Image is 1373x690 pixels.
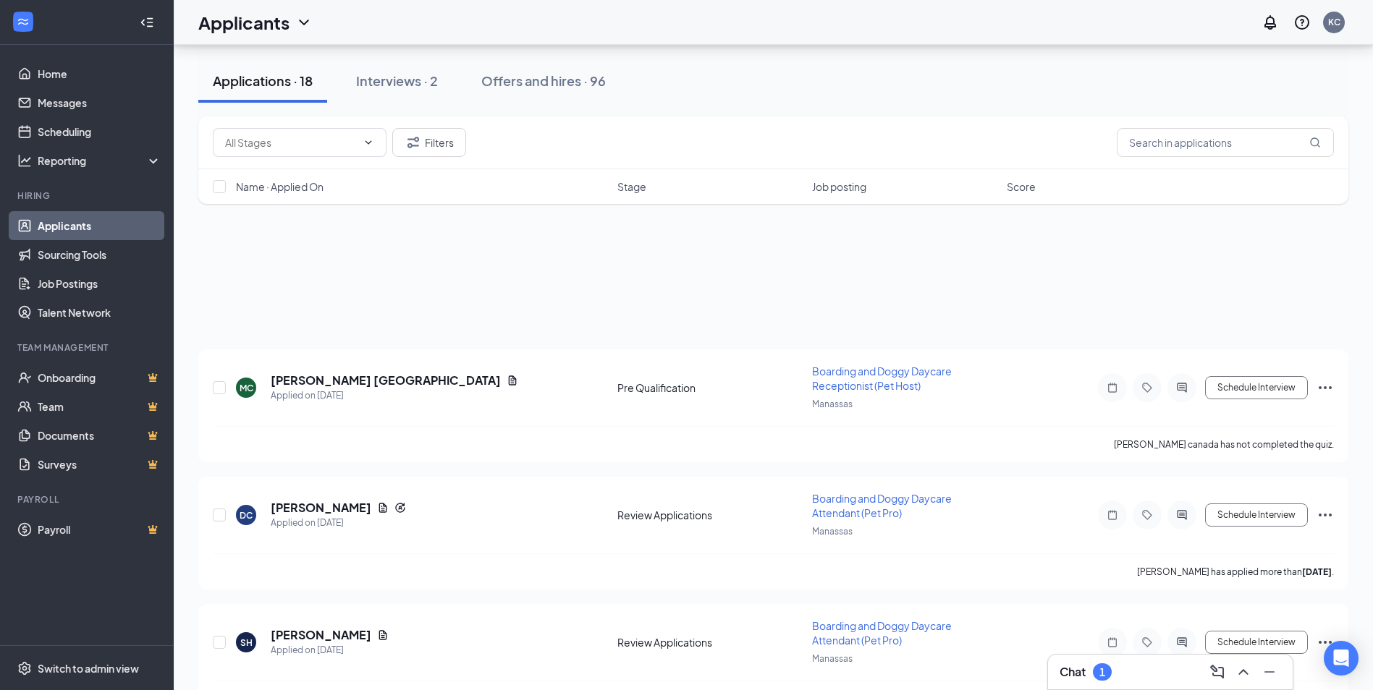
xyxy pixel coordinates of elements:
[1232,660,1255,683] button: ChevronUp
[507,375,518,386] svg: Document
[271,500,371,516] h5: [PERSON_NAME]
[38,392,161,421] a: TeamCrown
[356,72,438,90] div: Interviews · 2
[1205,503,1308,527] button: Schedule Interview
[812,619,952,647] span: Boarding and Doggy Daycare Attendant (Pet Pro)
[377,629,389,641] svg: Document
[1173,382,1191,393] svg: ActiveChat
[1317,379,1334,396] svg: Ellipses
[38,211,161,240] a: Applicants
[812,526,853,537] span: Manassas
[1104,509,1121,521] svg: Note
[377,502,389,514] svg: Document
[394,502,406,514] svg: Reapply
[812,492,952,519] span: Boarding and Doggy Daycare Attendant (Pet Pro)
[812,179,866,194] span: Job posting
[271,643,389,657] div: Applied on [DATE]
[140,15,154,30] svg: Collapse
[1205,631,1308,654] button: Schedule Interview
[38,421,161,450] a: DocumentsCrown
[1293,14,1311,31] svg: QuestionInfo
[38,450,161,479] a: SurveysCrown
[38,363,161,392] a: OnboardingCrown
[812,399,853,409] span: Manassas
[1060,664,1086,680] h3: Chat
[38,117,161,146] a: Scheduling
[17,341,159,354] div: Team Management
[240,382,253,394] div: MC
[38,298,161,327] a: Talent Network
[1117,128,1334,157] input: Search in applications
[812,365,952,392] span: Boarding and Doggy Daycare Receptionist (Pet Host)
[1209,663,1226,681] svg: ComposeMessage
[38,269,161,298] a: Job Postings
[617,380,803,395] div: Pre Qualification
[1173,636,1191,648] svg: ActiveChat
[240,636,253,649] div: SH
[1235,663,1252,681] svg: ChevronUp
[213,72,313,90] div: Applications · 18
[1138,382,1156,393] svg: Tag
[1205,376,1308,399] button: Schedule Interview
[1007,179,1036,194] span: Score
[271,516,406,530] div: Applied on [DATE]
[38,153,162,168] div: Reporting
[16,14,30,29] svg: WorkstreamLogo
[38,661,139,676] div: Switch to admin view
[617,179,646,194] span: Stage
[1302,566,1332,577] b: [DATE]
[392,128,466,157] button: Filter Filters
[17,493,159,506] div: Payroll
[812,653,853,664] span: Manassas
[225,135,357,150] input: All Stages
[1309,137,1321,148] svg: MagnifyingGlass
[1258,660,1281,683] button: Minimize
[38,59,161,88] a: Home
[38,515,161,544] a: PayrollCrown
[1099,666,1105,678] div: 1
[481,72,606,90] div: Offers and hires · 96
[1206,660,1229,683] button: ComposeMessage
[363,137,374,148] svg: ChevronDown
[38,88,161,117] a: Messages
[1137,566,1334,578] p: [PERSON_NAME] has applied more than .
[271,627,371,643] h5: [PERSON_NAME]
[17,661,32,676] svg: Settings
[1114,438,1334,451] p: [PERSON_NAME] canada has not completed the quiz.
[1317,506,1334,524] svg: Ellipses
[617,508,803,522] div: Review Applications
[1261,663,1278,681] svg: Minimize
[405,134,422,151] svg: Filter
[236,179,324,194] span: Name · Applied On
[271,372,501,388] h5: [PERSON_NAME] [GEOGRAPHIC_DATA]
[295,14,313,31] svg: ChevronDown
[271,388,518,403] div: Applied on [DATE]
[1317,634,1334,651] svg: Ellipses
[240,509,253,521] div: DC
[1104,382,1121,393] svg: Note
[1138,636,1156,648] svg: Tag
[1324,641,1359,676] div: Open Intercom Messenger
[1328,16,1340,28] div: KC
[1173,509,1191,521] svg: ActiveChat
[198,10,290,35] h1: Applicants
[17,189,159,202] div: Hiring
[1104,636,1121,648] svg: Note
[17,153,32,168] svg: Analysis
[38,240,161,269] a: Sourcing Tools
[1262,14,1279,31] svg: Notifications
[1138,509,1156,521] svg: Tag
[617,635,803,649] div: Review Applications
